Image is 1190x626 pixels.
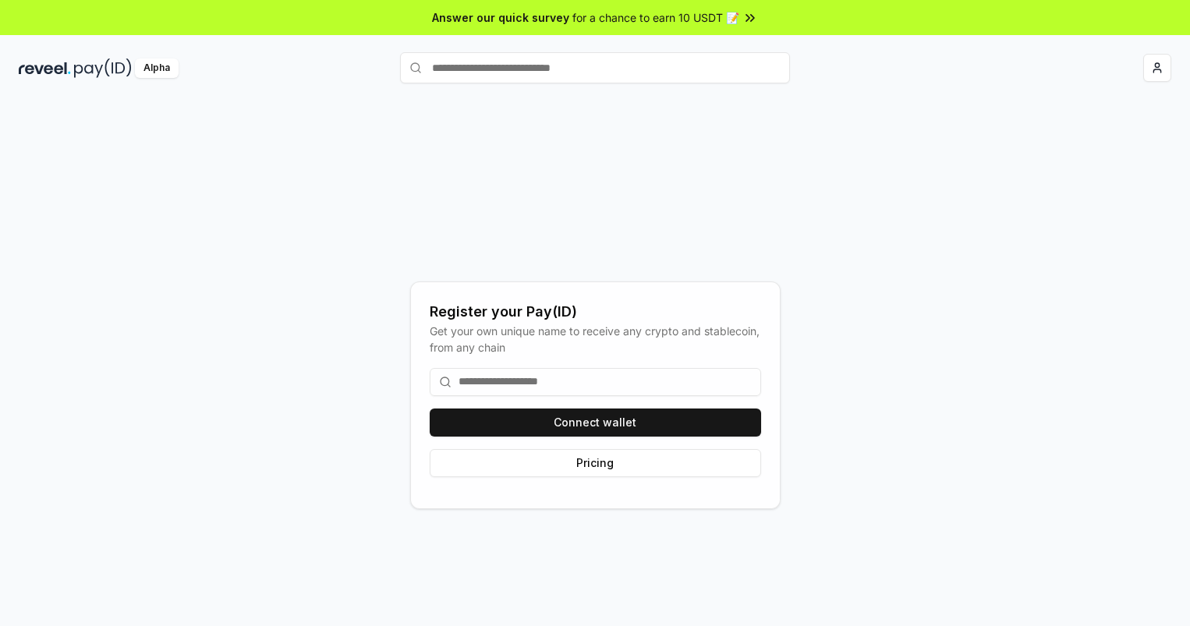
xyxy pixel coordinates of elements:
div: Register your Pay(ID) [430,301,761,323]
button: Pricing [430,449,761,477]
span: for a chance to earn 10 USDT 📝 [572,9,739,26]
img: reveel_dark [19,58,71,78]
div: Get your own unique name to receive any crypto and stablecoin, from any chain [430,323,761,355]
img: pay_id [74,58,132,78]
button: Connect wallet [430,408,761,437]
div: Alpha [135,58,179,78]
span: Answer our quick survey [432,9,569,26]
